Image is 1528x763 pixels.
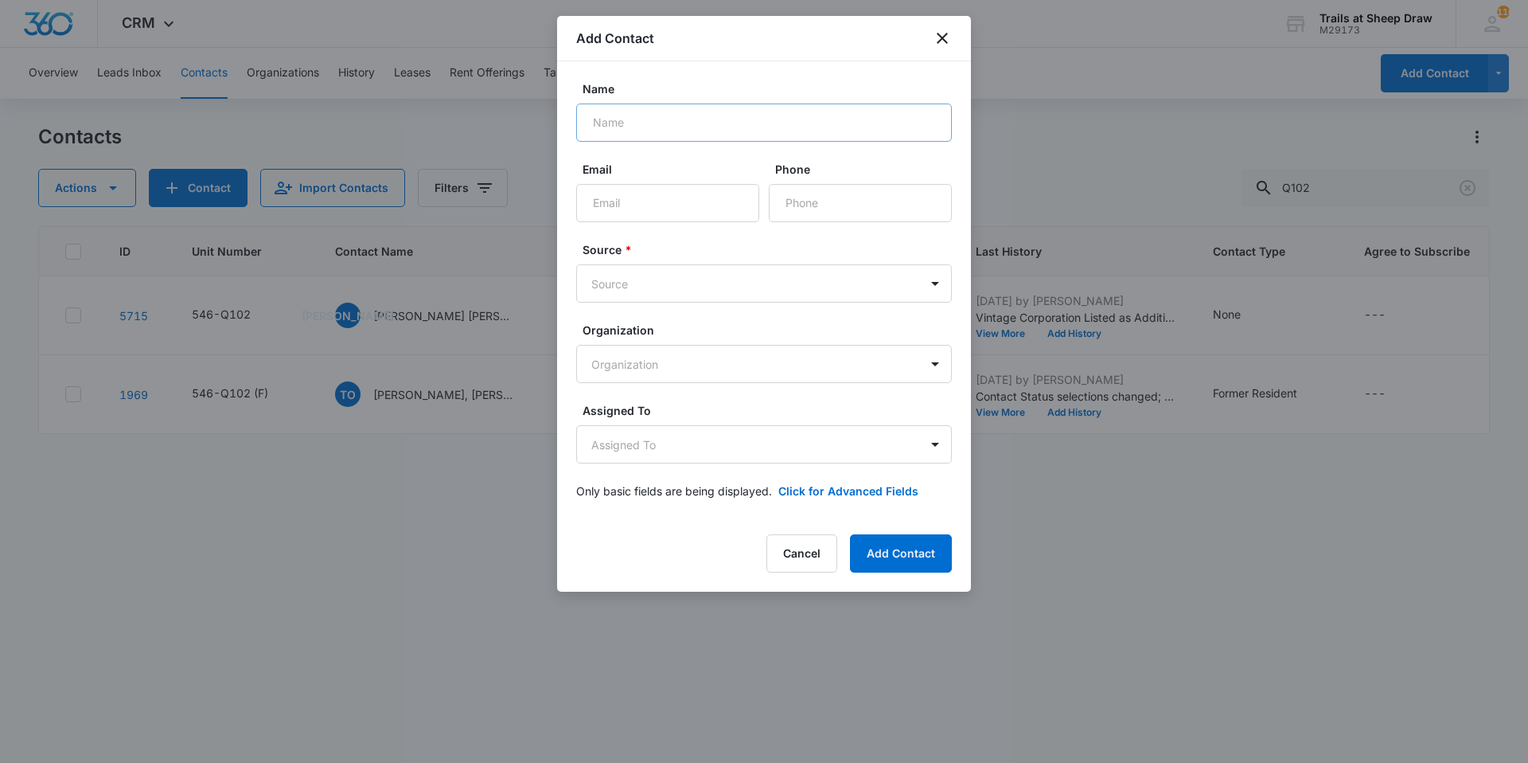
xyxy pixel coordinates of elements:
p: Only basic fields are being displayed. [576,483,772,499]
input: Name [576,104,952,142]
button: Cancel [766,534,837,573]
input: Email [576,184,759,222]
button: Click for Advanced Fields [778,483,918,499]
input: Phone [769,184,952,222]
button: Add Contact [850,534,952,573]
label: Phone [775,161,958,178]
label: Source [583,241,958,258]
label: Organization [583,322,958,338]
label: Name [583,80,958,97]
button: close [933,29,952,48]
label: Assigned To [583,402,958,419]
h1: Add Contact [576,29,654,48]
label: Email [583,161,766,178]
